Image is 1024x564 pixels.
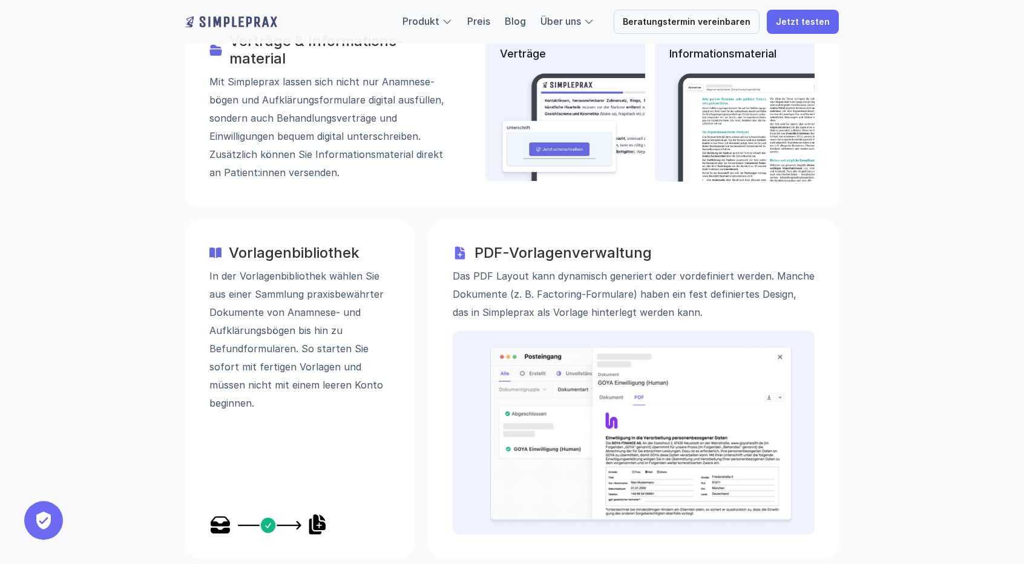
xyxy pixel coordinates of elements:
a: Beratungstermin vereinbaren [614,10,760,34]
a: Über uns [540,15,581,27]
p: Das PDF Layout kann dynamisch generiert oder vordefiniert werden. Manche Dokumente (z. B. Factori... [453,266,815,321]
h3: PDF-Vorlagenverwaltung [474,244,815,262]
p: Jetzt testen [776,17,830,27]
img: Beispielbild eines Vertrages [500,73,716,182]
p: Beratungstermin vereinbaren [623,17,750,27]
p: In der Vorlagenbibliothek wählen Sie aus einer Sammlung praxisbewährter Dokumente von Anamnese- u... [209,266,390,412]
a: Jetzt testen [767,10,839,34]
p: Informationsmaterial [669,47,800,61]
p: Mit Simpleprax lassen sich nicht nur Anamnese­bögen und Aufklärungs­formulare digital ausfüllen, ... [209,73,451,182]
img: Beispielbild einer PDF-Vorlage automatisch generiert in der Anwendung [489,345,793,526]
a: Produkt [402,15,439,27]
h3: Verträge & Informations­­material [229,33,451,68]
img: Beispielbild eine Informationsartikels auf dem Tablet [669,73,850,182]
h3: Vorlagenbibliothek [229,244,390,262]
p: Verträge [500,47,631,61]
a: Preis [467,15,490,27]
a: Blog [505,15,526,27]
